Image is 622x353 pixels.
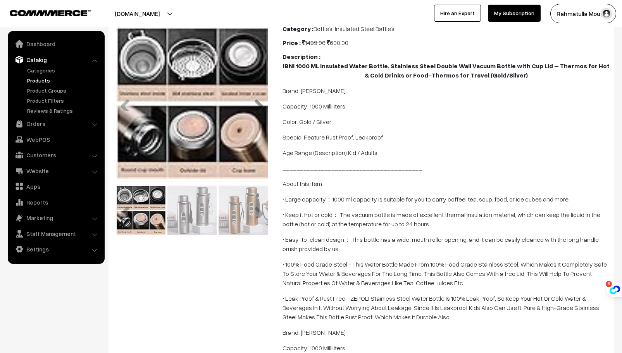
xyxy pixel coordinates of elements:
[167,186,217,235] img: 17169786045749514QE51.jpg
[10,211,102,225] a: Marketing
[283,328,610,337] p: Brand: ‎[PERSON_NAME]
[434,5,481,22] a: Hire an Expert
[120,203,136,218] a: Previous
[283,38,610,47] div: 600.00
[283,39,301,46] b: Price :
[25,96,102,105] a: Product Filters
[283,117,610,126] p: Color: Gold / Silver
[25,76,102,84] a: Products
[10,10,91,16] img: COMMMERCE
[10,117,102,131] a: Orders
[283,195,610,204] p: • Large capacity：1000 ml capacity is suitable for you to carry coffee, tea, soup, food, or ice cu...
[88,4,187,23] button: [DOMAIN_NAME]
[550,4,616,23] button: Rahmatulla Mou…
[10,227,102,241] a: Staff Management
[283,260,610,288] p: • 100% Food Grade Steel - This Water Bottle Made From 100% Food Grade Stainless Steel. Which Make...
[283,294,610,322] p: • Leak Proof & Rust Free - ZEPOLI Stainless Steel Water Bottle Is 100% Leak Proof, So Keep Your H...
[10,37,102,51] a: Dashboard
[283,53,320,60] b: Description :
[283,86,610,95] p: Brand: [PERSON_NAME]
[10,148,102,162] a: Customers
[248,203,264,218] a: Next
[116,186,165,235] img: 1716978604696161ZQYE1.jpg
[283,25,314,33] b: Category :
[283,24,610,33] div: Bottle's, Insulated Steel Battle's
[248,95,264,111] a: Next
[25,107,102,115] a: Reviews & Ratings
[10,242,102,256] a: Settings
[283,235,610,253] p: • Easy-to-clean design： This bottle has a wide-mouth roller opening, and it can be easily cleaned...
[219,186,268,235] img: 17169786048917614DSA1.jpg
[283,164,610,173] p: ________________________________________
[283,343,610,353] p: Capacity: ‎1000 Milliliters
[283,210,610,229] p: • Keep it hot or cold： The vacuum bottle is made of excellent thermal insulation material, which ...
[10,179,102,193] a: Apps
[10,8,78,17] a: COMMMERCE
[25,86,102,95] a: Product Groups
[10,53,102,67] a: Catalog
[10,195,102,209] a: Reports
[283,133,610,142] p: Special Feature Rust Proof, Leakproof
[601,8,612,19] img: user
[10,133,102,146] a: WebPOS
[283,148,610,157] p: Age Range (Description) Kid / Adults
[10,164,102,178] a: Website
[283,179,610,188] p: About this item
[283,62,610,79] b: IBNI 1000 ML Insulated Water Bottle, Stainless Steel Double Wall Vacuum Bottle with Cup Lid – The...
[283,102,610,111] p: Capacity: 1000 Milliliters
[488,5,541,22] a: My Subscription
[25,66,102,74] a: Categories
[116,27,268,179] img: 1716978604696161ZQYE1.jpg
[302,39,326,46] span: 1499.00
[120,95,136,111] a: Previous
